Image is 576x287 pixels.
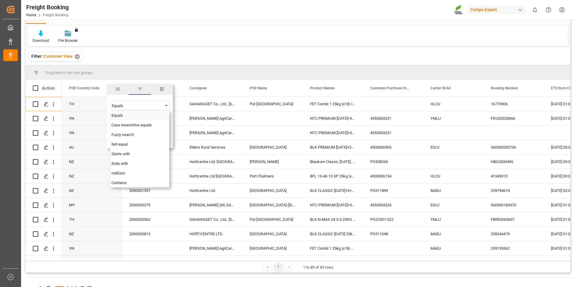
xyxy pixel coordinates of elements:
[363,198,423,212] div: 4555003224
[26,212,62,227] div: Press SPACE to select this row.
[303,256,363,270] div: Basfoliar CaBMg SL - 1000L IBC
[62,97,122,111] div: TH
[243,212,303,227] div: Pat [GEOGRAPHIC_DATA]
[62,212,122,227] div: TH
[528,3,542,17] button: show 0 new notifications
[26,97,62,111] div: Press SPACE to select this row.
[303,169,363,183] div: BFL 13-40-13 SP 25kg (x48) GEN
[122,227,182,241] div: 2000000815
[189,86,207,90] span: Consignee
[44,54,73,59] span: Customer View
[303,155,363,169] div: Blaukorn Classic [DATE], 1200 kg;Blaukorn Classic [DATE], 25 kg;BLAUKORN SUPREM [DATE], 25 kg
[122,184,182,198] div: 2000001557
[182,184,243,198] div: Horticentre Ltd.
[31,54,44,59] span: Filter :
[182,256,243,270] div: Korea Agro Materials Corp.
[243,256,303,270] div: Busan (ex Pusan)
[182,169,243,183] div: Horticentre Ltd [GEOGRAPHIC_DATA]
[363,212,423,227] div: PO22507-022
[468,5,526,14] div: Compo Expert
[26,155,62,169] div: Press SPACE to select this row.
[243,169,303,183] div: Port Chalmers
[182,126,243,140] div: [PERSON_NAME] AgriCare Vietnam, Co., Ltd.,, [GEOGRAPHIC_DATA],
[122,198,182,212] div: 2000000279
[363,256,423,270] div: CNLC25-030
[423,198,484,212] div: EGLV
[151,84,173,95] span: columns
[363,155,423,169] div: PO308260
[484,97,544,111] div: 16770906
[303,111,363,125] div: NTC PREMIUM [DATE]+3+TE BULK
[423,227,484,241] div: MAEU
[62,140,122,154] div: AU
[363,169,423,183] div: 4500006134
[430,86,451,90] span: Carrier SCAC
[26,184,62,198] div: Press SPACE to select this row.
[62,241,122,255] div: VN
[243,198,303,212] div: [GEOGRAPHIC_DATA] ([GEOGRAPHIC_DATA])
[303,198,363,212] div: NTC PREMIUM [DATE]+3+TE BULK
[484,241,544,255] div: 259155562
[423,111,484,125] div: YMLU
[42,85,55,91] div: Action
[363,227,423,241] div: PO311048
[182,111,243,125] div: [PERSON_NAME] AgriCare Vietnam, Co., Ltd.,, [GEOGRAPHIC_DATA],
[484,140,544,154] div: 560500200706
[423,241,484,255] div: MAEU
[62,256,122,270] div: KR
[243,184,303,198] div: [GEOGRAPHIC_DATA]
[303,126,363,140] div: NTC PREMIUM [DATE]+3+TE BULK
[303,212,363,227] div: BLK N-MAX 24-5-5 25KG (x42) INT MTO
[484,184,544,198] div: 259794674
[110,101,169,110] div: Filtering operator
[182,198,243,212] div: [PERSON_NAME] (M) Sdn Bhd, [STREET_ADDRESS]
[75,54,80,59] div: ✕
[484,198,544,212] div: 560500183470
[112,103,162,108] div: Equals
[484,212,544,227] div: FBRE0063607
[62,184,122,198] div: NZ
[303,184,363,198] div: BLK CLASSIC [DATE]+3+TE 1200kg BB
[122,212,182,227] div: 2000000562
[363,184,423,198] div: PO311899
[69,86,99,90] span: POD Country Code
[491,86,518,90] span: Booking Number
[182,212,243,227] div: SAHAIKASET Co., Ltd., [STREET_ADDRESS]
[423,212,484,227] div: YMLU
[111,161,128,166] span: Ends with
[468,4,528,15] button: Compo Expert
[26,126,62,140] div: Press SPACE to select this row.
[111,142,128,147] span: Not equal
[111,171,125,175] span: notExist
[129,84,151,95] span: filter
[182,155,243,169] div: Horticentre Ltd. [GEOGRAPHIC_DATA]
[182,227,243,241] div: HORTICENTRE LTD.
[26,3,69,12] div: Freight Booking
[303,241,363,255] div: FET Combi 1 25kg (x18) GEN
[250,86,267,90] span: POD Name
[62,169,122,183] div: NZ
[542,3,555,17] button: Help Center
[303,264,333,270] div: 1 to 89 of 89 rows
[484,155,544,169] div: HBG2000496
[423,169,484,183] div: HLCU
[26,169,62,184] div: Press SPACE to select this row.
[243,241,303,255] div: [GEOGRAPHIC_DATA]
[363,126,423,140] div: 4555003231
[243,97,303,111] div: Pat [GEOGRAPHIC_DATA]
[303,227,363,241] div: BLK CLASSIC [DATE] 25kg (x42) INT
[26,198,62,212] div: Press SPACE to select this row.
[26,241,62,256] div: Press SPACE to select this row.
[62,198,122,212] div: MY
[111,152,130,156] span: Starts with
[111,123,152,127] span: Case insensitive equals
[182,97,243,111] div: SAHAIKASET Co., Ltd., [STREET_ADDRESS]
[62,155,122,169] div: NZ
[303,140,363,154] div: BLK PREMIUM [DATE]+3+TE 1200kg ISPM BB
[454,5,464,15] img: Screenshot%202023-09-29%20at%2010.02.21.png_1712312052.png
[26,227,62,241] div: Press SPACE to select this row.
[107,84,129,95] span: general
[243,140,303,154] div: [GEOGRAPHIC_DATA]
[243,227,303,241] div: [GEOGRAPHIC_DATA]
[423,97,484,111] div: HLCU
